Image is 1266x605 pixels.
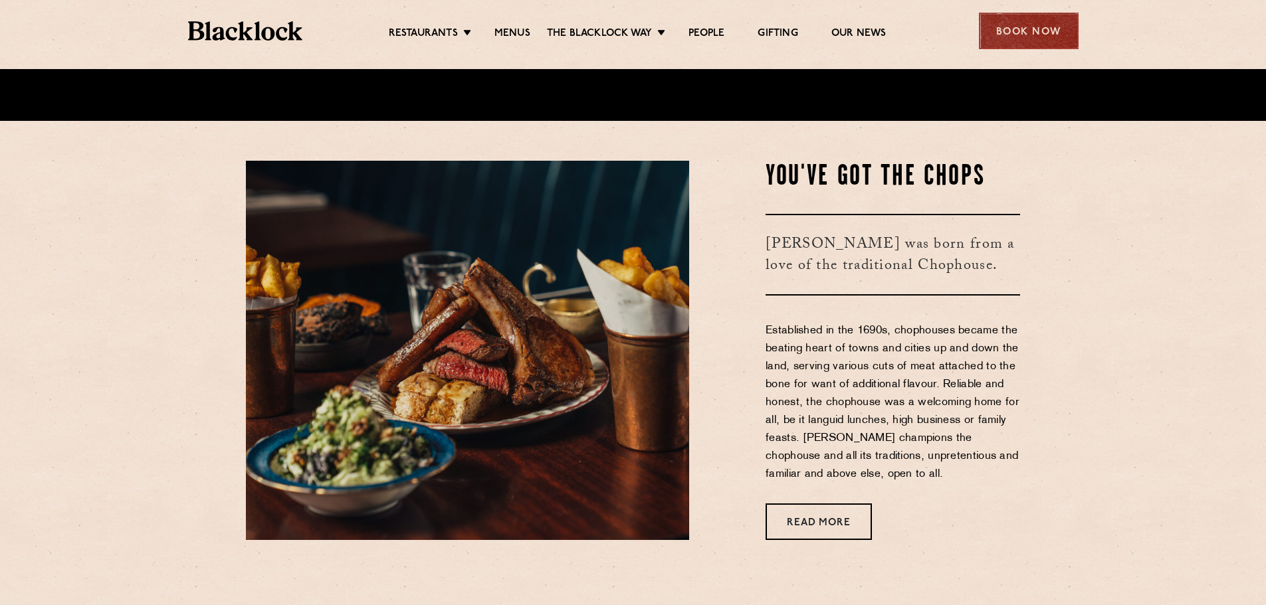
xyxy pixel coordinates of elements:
a: The Blacklock Way [547,27,652,42]
a: Restaurants [389,27,458,42]
img: BL_Textured_Logo-footer-cropped.svg [188,21,303,41]
div: Book Now [979,13,1079,49]
p: Established in the 1690s, chophouses became the beating heart of towns and cities up and down the... [766,322,1020,483]
h3: [PERSON_NAME] was born from a love of the traditional Chophouse. [766,214,1020,296]
a: Our News [831,27,887,42]
a: Menus [494,27,530,42]
a: People [688,27,724,42]
a: Read More [766,503,872,540]
img: May25-Blacklock-AllIn-00417-scaled-e1752246198448.jpg [246,161,689,540]
h2: You've Got The Chops [766,161,1020,194]
a: Gifting [758,27,797,42]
